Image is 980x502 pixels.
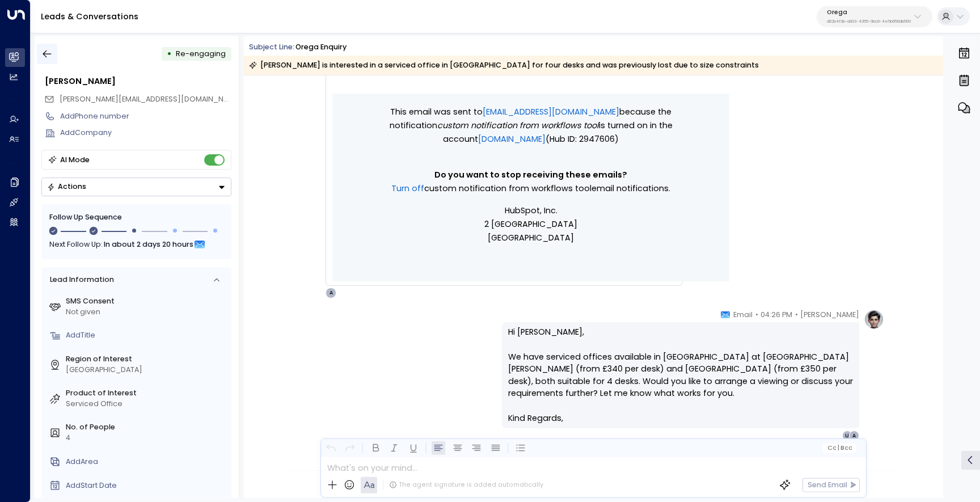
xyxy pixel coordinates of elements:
[761,309,792,320] span: 04:26 PM
[755,309,758,320] span: •
[849,431,859,441] div: A
[434,168,627,182] span: Do you want to stop receiving these emails?
[249,60,759,71] div: [PERSON_NAME] is interested in a serviced office in [GEOGRAPHIC_DATA] for four desks and was prev...
[838,445,839,452] span: |
[508,412,563,425] span: Kind Regards,
[508,326,853,412] p: Hi [PERSON_NAME], We have serviced offices available in [GEOGRAPHIC_DATA] at [GEOGRAPHIC_DATA][PE...
[45,75,231,88] div: [PERSON_NAME]
[295,42,347,53] div: Orega Enquiry
[324,441,338,455] button: Undo
[437,119,599,132] span: Custom notification from workflows tool
[66,422,227,433] label: No. of People
[60,111,231,122] div: AddPhone number
[104,238,194,251] span: In about 2 days 20 hours
[41,178,231,196] button: Actions
[47,182,86,191] div: Actions
[167,45,172,63] div: •
[66,330,227,341] div: AddTitle
[66,433,227,444] div: 4
[66,307,227,318] div: Not given
[66,388,227,399] label: Product of Interest
[817,6,932,27] button: Oregad62b4f3b-a803-4355-9bc8-4e5b658db589
[827,19,911,24] p: d62b4f3b-a803-4355-9bc8-4e5b658db589
[66,296,227,307] label: SMS Consent
[842,431,852,441] div: U
[391,182,424,195] a: Turn off
[60,128,231,138] div: AddCompany
[343,441,357,455] button: Redo
[66,480,227,491] div: AddStart Date
[389,105,673,146] p: This email was sent to because the notification is turned on in the account (Hub ID: 2947606)
[800,309,859,320] span: [PERSON_NAME]
[66,354,227,365] label: Region of Interest
[389,480,543,490] div: The agent signature is added automatically
[478,132,546,146] a: [DOMAIN_NAME]
[66,457,227,467] div: AddArea
[176,49,226,58] span: Trigger
[41,11,138,22] a: Leads & Conversations
[50,238,223,251] div: Next Follow Up:
[46,275,113,285] div: Lead Information
[66,399,227,410] div: Serviced Office
[795,309,798,320] span: •
[60,154,90,166] div: AI Mode
[827,445,852,452] span: Cc Bcc
[827,9,911,16] p: Orega
[389,182,673,195] p: email notifications.
[389,204,673,244] p: HubSpot, Inc. 2 [GEOGRAPHIC_DATA] [GEOGRAPHIC_DATA]
[483,105,619,119] a: [EMAIL_ADDRESS][DOMAIN_NAME]
[823,443,856,453] button: Cc|Bcc
[60,94,231,105] span: ali-abdi@hotmail.co.uk
[50,213,223,223] div: Follow Up Sequence
[864,309,884,330] img: profile-logo.png
[249,42,294,52] span: Subject Line:
[60,94,241,104] span: [PERSON_NAME][EMAIL_ADDRESS][DOMAIN_NAME]
[733,309,753,320] span: Email
[326,288,336,298] div: A
[41,178,231,196] div: Button group with a nested menu
[66,365,227,376] div: [GEOGRAPHIC_DATA]
[424,182,592,195] span: Custom notification from workflows tool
